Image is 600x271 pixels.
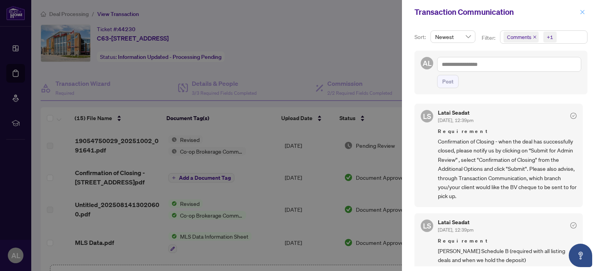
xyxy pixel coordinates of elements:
[482,34,496,42] p: Filter:
[533,35,537,39] span: close
[507,33,531,41] span: Comments
[504,32,539,43] span: Comments
[437,75,459,88] button: Post
[547,33,553,41] div: +1
[438,246,577,265] span: [PERSON_NAME] Schedule B (required with all listing deals and when we hold the deposit)
[423,220,431,231] span: LS
[423,111,431,122] span: LS
[414,33,427,41] p: Sort:
[438,128,577,135] span: Requirement
[570,113,577,119] span: check-circle
[438,227,473,233] span: [DATE], 12:39pm
[438,137,577,201] span: Confirmation of Closing - when the deal has successfully closed, please notify us by clicking on ...
[438,110,473,115] h5: Latai Seadat
[570,222,577,228] span: check-circle
[414,6,577,18] div: Transaction Communication
[438,237,577,245] span: Requirement
[438,220,473,225] h5: Latai Seadat
[423,58,432,69] span: AL
[438,117,473,123] span: [DATE], 12:39pm
[569,244,592,267] button: Open asap
[435,31,471,43] span: Newest
[580,9,585,15] span: close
